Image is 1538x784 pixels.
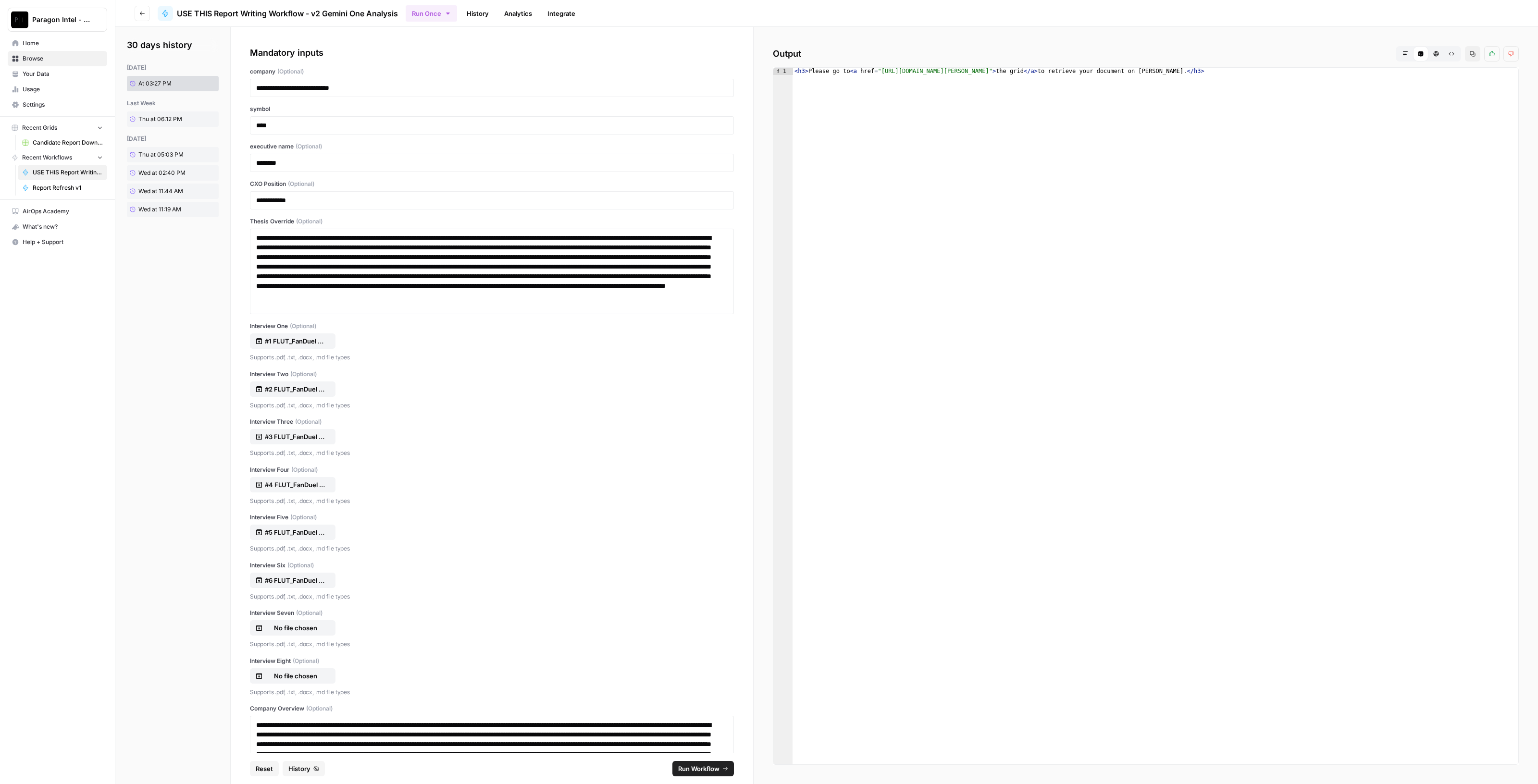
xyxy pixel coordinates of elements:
span: Info, read annotations row 1 [773,68,782,74]
span: Wed at 11:44 AM [138,187,183,196]
a: Settings [8,97,107,112]
p: Supports .pdf, .txt, .docx, .md file types [250,401,734,410]
span: History [288,764,310,773]
label: Interview Four [250,465,734,474]
label: Interview Three [250,417,734,426]
button: #6 FLUT_FanDuel CEO [PERSON_NAME] First 6 Interviews_[DATE]_Paragon Intel-3.pdf [250,573,335,588]
label: executive name [250,142,734,151]
a: Your Data [8,66,107,82]
button: Workspace: Paragon Intel - Bill / Ty / Colby R&D [8,8,107,32]
span: Reset [256,764,273,773]
p: #1 FLUT_FanDuel CEO [PERSON_NAME] First 6 Interviews_[DATE]_Paragon Intel.pdf [265,336,326,346]
span: Report Refresh v1 [33,184,103,192]
span: (Optional) [277,67,304,76]
a: USE THIS Report Writing Workflow - v2 Gemini One Analysis [18,165,107,180]
span: Thu at 05:03 PM [138,150,184,159]
label: Interview One [250,322,734,331]
p: Supports .pdf, .txt, .docx, .md file types [250,448,734,458]
p: Supports .pdf, .txt, .docx, .md file types [250,639,734,649]
div: 1 [773,68,793,74]
span: (Optional) [293,657,319,665]
label: Interview Six [250,561,734,570]
button: #2 FLUT_FanDuel CEO [PERSON_NAME] First 6 Interviews_[DATE]_Paragon Intel.pdf [250,381,335,397]
p: #3 FLUT_FanDuel CEO [PERSON_NAME] First 6 Interviews_[DATE]_Paragon Intel-3.pdf [265,432,326,441]
button: Help + Support [8,234,107,250]
a: Wed at 02:40 PM [127,165,198,181]
label: company [250,67,734,76]
span: (Optional) [296,217,322,226]
label: Company Overview [250,704,734,713]
button: What's new? [8,219,107,234]
p: #6 FLUT_FanDuel CEO [PERSON_NAME] First 6 Interviews_[DATE]_Paragon Intel-3.pdf [265,576,326,585]
a: Candidate Report Download Sheet [18,135,107,150]
span: (Optional) [290,322,316,331]
button: #4 FLUT_FanDuel CEO [PERSON_NAME] First 6 Interviews_[DATE]_Paragon Intel-3.pdf [250,477,335,492]
button: Reset [250,761,279,776]
button: Run Workflow [672,761,734,776]
span: Browse [23,54,103,63]
div: [DATE] [127,63,219,72]
label: symbol [250,105,734,113]
span: AirOps Academy [23,207,103,216]
span: (Optional) [296,609,322,617]
span: Recent Workflows [22,153,72,162]
span: USE THIS Report Writing Workflow - v2 Gemini One Analysis [177,8,398,19]
p: Supports .pdf, .txt, .docx, .md file types [250,496,734,506]
button: No file chosen [250,620,335,636]
a: AirOps Academy [8,204,107,219]
img: Paragon Intel - Bill / Ty / Colby R&D Logo [11,11,28,28]
div: [DATE] [127,135,219,143]
button: Run Once [406,5,457,22]
a: Thu at 05:03 PM [127,147,198,162]
p: #4 FLUT_FanDuel CEO [PERSON_NAME] First 6 Interviews_[DATE]_Paragon Intel-3.pdf [265,480,326,490]
label: Interview Eight [250,657,734,665]
span: Run Workflow [678,764,719,773]
p: No file chosen [265,623,326,633]
a: At 03:27 PM [127,76,198,91]
span: Usage [23,85,103,94]
button: No file chosen [250,668,335,684]
button: Recent Grids [8,121,107,135]
a: Home [8,36,107,51]
a: USE THIS Report Writing Workflow - v2 Gemini One Analysis [158,6,398,21]
button: #5 FLUT_FanDuel CEO [PERSON_NAME] First 6 Interviews_[DATE]_Paragon Intel-3.pdf [250,525,335,540]
span: Help + Support [23,238,103,246]
span: USE THIS Report Writing Workflow - v2 Gemini One Analysis [33,168,103,177]
h2: Output [773,46,1519,61]
p: No file chosen [265,671,326,681]
p: Supports .pdf, .txt, .docx, .md file types [250,687,734,697]
a: Report Refresh v1 [18,180,107,196]
span: Settings [23,100,103,109]
span: (Optional) [295,417,322,426]
h2: 30 days history [127,38,219,52]
a: Wed at 11:19 AM [127,202,198,217]
span: Wed at 11:19 AM [138,205,181,214]
span: Thu at 06:12 PM [138,115,182,123]
button: Recent Workflows [8,150,107,165]
span: (Optional) [291,465,318,474]
p: Supports .pdf, .txt, .docx, .md file types [250,544,734,553]
span: (Optional) [306,704,333,713]
label: Thesis Override [250,217,734,226]
span: (Optional) [290,370,317,379]
span: Home [23,39,103,48]
button: #3 FLUT_FanDuel CEO [PERSON_NAME] First 6 Interviews_[DATE]_Paragon Intel-3.pdf [250,429,335,444]
a: Browse [8,51,107,66]
a: Analytics [498,6,538,21]
span: Paragon Intel - Bill / Ty / [PERSON_NAME] R&D [32,15,90,24]
span: Candidate Report Download Sheet [33,138,103,147]
span: Recent Grids [22,123,57,132]
div: What's new? [8,220,107,234]
span: At 03:27 PM [138,79,172,88]
span: Your Data [23,70,103,78]
span: (Optional) [288,180,314,188]
span: Wed at 02:40 PM [138,169,186,177]
label: Interview Five [250,513,734,522]
p: #2 FLUT_FanDuel CEO [PERSON_NAME] First 6 Interviews_[DATE]_Paragon Intel.pdf [265,384,326,394]
label: Interview Two [250,370,734,379]
div: last week [127,99,219,108]
a: Wed at 11:44 AM [127,184,198,199]
p: #5 FLUT_FanDuel CEO [PERSON_NAME] First 6 Interviews_[DATE]_Paragon Intel-3.pdf [265,527,326,537]
a: Thu at 06:12 PM [127,111,198,127]
button: #1 FLUT_FanDuel CEO [PERSON_NAME] First 6 Interviews_[DATE]_Paragon Intel.pdf [250,333,335,349]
